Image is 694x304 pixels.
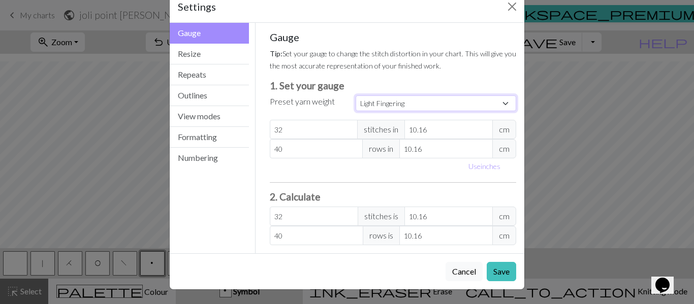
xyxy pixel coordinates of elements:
span: cm [492,226,516,245]
button: Outlines [170,85,249,106]
h3: 1. Set your gauge [270,80,517,91]
span: stitches is [358,207,405,226]
button: Formatting [170,127,249,148]
button: Resize [170,44,249,64]
button: Repeats [170,64,249,85]
button: Cancel [446,262,483,281]
span: stitches in [357,120,405,139]
h5: Gauge [270,31,517,43]
iframe: chat widget [651,263,684,294]
span: cm [492,120,516,139]
span: rows is [363,226,400,245]
button: Useinches [464,158,505,174]
button: Save [487,262,516,281]
small: Set your gauge to change the stitch distortion in your chart. This will give you the most accurat... [270,49,516,70]
span: cm [492,139,516,158]
button: Gauge [170,23,249,44]
strong: Tip: [270,49,282,58]
span: cm [492,207,516,226]
span: rows in [362,139,400,158]
h3: 2. Calculate [270,191,517,202]
button: View modes [170,106,249,127]
button: Numbering [170,148,249,168]
label: Preset yarn weight [270,95,335,108]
